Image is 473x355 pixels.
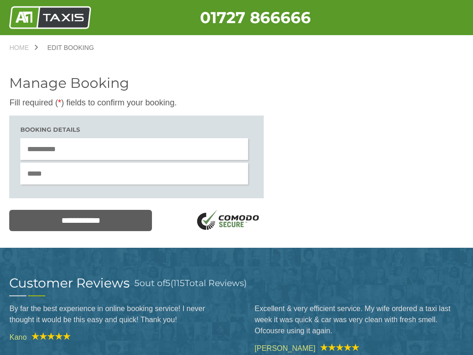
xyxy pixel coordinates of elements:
[9,276,130,289] h2: Customer Reviews
[9,332,218,341] cite: Kano
[9,97,263,109] p: Fill required ( ) fields to confirm your booking.
[255,296,463,343] blockquote: Excellent & very efficient service. My wife ordered a taxi last week it was quick & car was very ...
[38,44,103,51] a: Edit Booking
[9,44,38,51] a: Home
[255,343,463,352] cite: [PERSON_NAME]
[9,76,263,90] h2: Manage Booking
[9,6,91,29] img: A1 Taxis
[173,278,185,288] span: 115
[134,276,247,290] h3: out of ( Total Reviews)
[27,332,71,340] img: A1 Taxis Review
[194,210,264,233] img: SSL Logo
[134,278,139,288] span: 5
[165,278,170,288] span: 5
[9,296,218,332] blockquote: By far the best experience in online booking service! I never thought it would be this easy and q...
[315,343,359,351] img: A1 Taxis Review
[436,54,459,78] a: Nav
[200,8,311,27] a: 01727 866666
[20,127,252,133] h3: Booking details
